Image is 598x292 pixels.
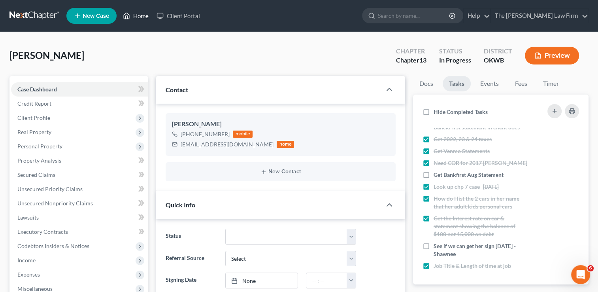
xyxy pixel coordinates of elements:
[434,136,492,142] span: Get 2022, 23 & 24 taxes
[378,8,450,23] input: Search by name...
[153,9,204,23] a: Client Portal
[11,196,148,210] a: Unsecured Nonpriority Claims
[9,49,84,61] span: [PERSON_NAME]
[443,76,471,91] a: Tasks
[17,214,39,221] span: Lawsuits
[396,56,426,65] div: Chapter
[306,273,347,288] input: -- : --
[17,285,53,292] span: Miscellaneous
[162,251,221,267] label: Referral Source
[17,243,89,249] span: Codebtors Insiders & Notices
[491,9,588,23] a: The [PERSON_NAME] Law Firm
[172,169,389,175] button: New Contact
[226,273,298,288] a: None
[17,200,93,207] span: Unsecured Nonpriority Claims
[464,9,490,23] a: Help
[119,9,153,23] a: Home
[17,271,40,278] span: Expenses
[434,108,488,115] span: Hide Completed Tasks
[17,157,61,164] span: Property Analysis
[434,243,516,257] span: See if we can get her sign [DATE] -Shawnee
[166,201,195,209] span: Quick Info
[162,229,221,245] label: Status
[571,265,590,284] iframe: Intercom live chat
[162,273,221,288] label: Signing Date
[434,171,504,178] span: Get Bankfirst Aug Statement
[434,195,519,210] span: How do I list the 2 cars in her name that her adult kids personal cars
[474,76,505,91] a: Events
[508,76,534,91] a: Fees
[181,140,274,148] div: [EMAIL_ADDRESS][DOMAIN_NAME]
[11,97,148,111] a: Credit Report
[17,114,50,121] span: Client Profile
[396,47,426,56] div: Chapter
[434,116,520,131] span: Get August Cash App & need Aug BanckFirst statement in client docs
[11,210,148,225] a: Lawsuits
[537,76,565,91] a: Timer
[17,143,62,150] span: Personal Property
[17,129,51,135] span: Real Property
[11,82,148,97] a: Case Dashboard
[434,215,515,237] span: Get the Interest rate on car & statement showing the balance of $100 not 15,000 on debt
[17,186,83,192] span: Unsecured Priority Claims
[11,168,148,182] a: Secured Claims
[11,154,148,168] a: Property Analysis
[17,86,57,93] span: Case Dashboard
[434,159,527,166] span: Need COR for 2017 [PERSON_NAME]
[434,183,480,190] span: Look up chp 7 case
[233,131,253,138] div: mobile
[434,262,511,269] span: Job Title & Length of time at job
[587,265,594,271] span: 6
[413,76,440,91] a: Docs
[17,228,68,235] span: Executory Contracts
[484,47,512,56] div: District
[17,171,55,178] span: Secured Claims
[83,13,109,19] span: New Case
[419,56,426,64] span: 13
[11,225,148,239] a: Executory Contracts
[166,86,188,93] span: Contact
[439,47,471,56] div: Status
[484,56,512,65] div: OKWB
[525,47,579,64] button: Preview
[17,100,51,107] span: Credit Report
[17,257,36,264] span: Income
[434,148,490,154] span: Get Venmo Statements
[439,56,471,65] div: In Progress
[11,182,148,196] a: Unsecured Priority Claims
[277,141,294,148] div: home
[172,119,389,129] div: [PERSON_NAME]
[181,130,230,138] div: [PHONE_NUMBER]
[483,184,499,190] span: [DATE]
